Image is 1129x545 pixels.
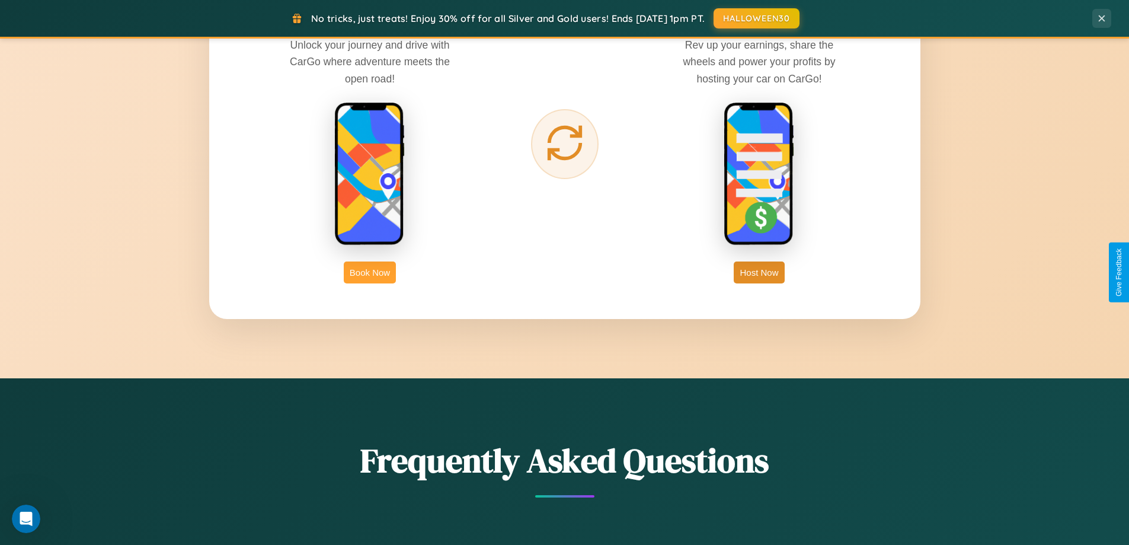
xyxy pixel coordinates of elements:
img: host phone [724,102,795,247]
span: No tricks, just treats! Enjoy 30% off for all Silver and Gold users! Ends [DATE] 1pm PT. [311,12,705,24]
div: Give Feedback [1115,248,1123,297]
p: Rev up your earnings, share the wheels and power your profits by hosting your car on CarGo! [670,37,848,87]
iframe: Intercom live chat [12,505,40,533]
p: Unlock your journey and drive with CarGo where adventure meets the open road! [281,37,459,87]
button: Host Now [734,262,784,283]
button: HALLOWEEN30 [714,8,799,28]
button: Book Now [344,262,396,283]
h2: Frequently Asked Questions [209,438,920,483]
img: rent phone [334,102,405,247]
